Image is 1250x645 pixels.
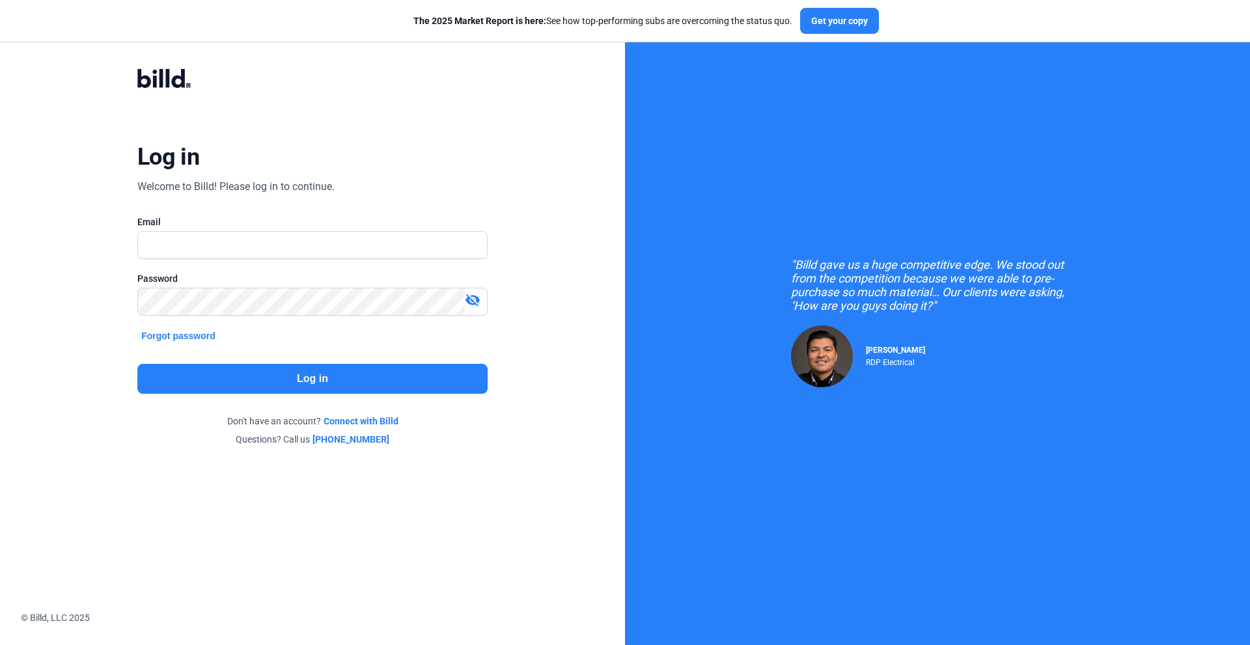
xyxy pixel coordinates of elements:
span: [PERSON_NAME] [866,346,925,355]
img: Raul Pacheco [791,325,853,387]
button: Log in [137,364,488,394]
span: The 2025 Market Report is here: [413,16,546,26]
div: See how top-performing subs are overcoming the status quo. [413,14,792,27]
button: Forgot password [137,329,219,343]
a: Connect with Billd [324,415,398,428]
div: Email [137,215,488,228]
a: [PHONE_NUMBER] [312,433,389,446]
div: Password [137,272,488,285]
button: Get your copy [800,8,879,34]
div: "Billd gave us a huge competitive edge. We stood out from the competition because we were able to... [791,258,1084,312]
div: Don't have an account? [137,415,488,428]
div: Welcome to Billd! Please log in to continue. [137,179,335,195]
div: Log in [137,143,199,171]
div: RDP Electrical [866,355,925,367]
div: Questions? Call us [137,433,488,446]
mat-icon: visibility_off [465,292,480,308]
